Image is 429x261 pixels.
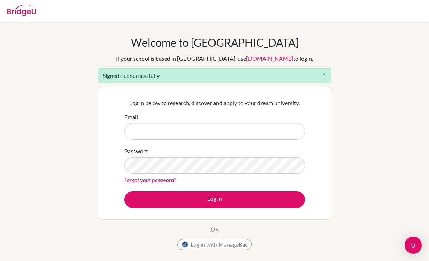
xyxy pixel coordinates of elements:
h1: Welcome to [GEOGRAPHIC_DATA] [131,36,299,49]
label: Password [124,147,149,155]
p: OR [211,225,219,234]
div: Open Intercom Messenger [405,237,422,254]
i: close [321,71,327,76]
div: Signed out successfully. [98,68,331,83]
button: Log in with ManageBac [177,239,252,250]
label: Email [124,113,138,121]
div: If your school is based in [GEOGRAPHIC_DATA], use to login. [116,54,313,63]
p: Log in below to research, discover and apply to your dream university. [124,99,305,107]
a: [DOMAIN_NAME] [246,55,293,62]
a: Forgot your password? [124,176,176,183]
button: Log in [124,191,305,208]
button: Close [317,69,331,79]
img: Bridge-U [7,5,36,16]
